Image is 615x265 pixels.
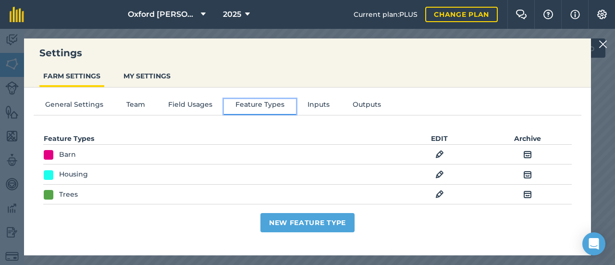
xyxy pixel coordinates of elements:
[435,169,444,180] img: svg+xml;base64,PHN2ZyB4bWxucz0iaHR0cDovL3d3dy53My5vcmcvMjAwMC9zdmciIHdpZHRoPSIxOCIgaGVpZ2h0PSIyNC...
[425,7,498,22] a: Change plan
[596,10,608,19] img: A cog icon
[34,99,115,114] button: General Settings
[120,67,174,85] button: MY SETTINGS
[599,38,607,50] img: svg+xml;base64,PHN2ZyB4bWxucz0iaHR0cDovL3d3dy53My5vcmcvMjAwMC9zdmciIHdpZHRoPSIyMiIgaGVpZ2h0PSIzMC...
[523,169,532,180] img: svg+xml;base64,PHN2ZyB4bWxucz0iaHR0cDovL3d3dy53My5vcmcvMjAwMC9zdmciIHdpZHRoPSIxOCIgaGVpZ2h0PSIyNC...
[223,9,241,20] span: 2025
[484,133,572,145] th: Archive
[582,232,605,255] div: Open Intercom Messenger
[43,204,395,224] td: Water
[341,99,393,114] button: Outputs
[523,189,532,200] img: svg+xml;base64,PHN2ZyB4bWxucz0iaHR0cDovL3d3dy53My5vcmcvMjAwMC9zdmciIHdpZHRoPSIxOCIgaGVpZ2h0PSIyNC...
[570,9,580,20] img: svg+xml;base64,PHN2ZyB4bWxucz0iaHR0cDovL3d3dy53My5vcmcvMjAwMC9zdmciIHdpZHRoPSIxNyIgaGVpZ2h0PSIxNy...
[115,99,157,114] button: Team
[296,99,341,114] button: Inputs
[128,9,197,20] span: Oxford [PERSON_NAME] Farm
[435,149,444,160] img: svg+xml;base64,PHN2ZyB4bWxucz0iaHR0cDovL3d3dy53My5vcmcvMjAwMC9zdmciIHdpZHRoPSIxOCIgaGVpZ2h0PSIyNC...
[10,7,24,22] img: fieldmargin Logo
[43,164,395,184] td: Housing
[354,9,418,20] span: Current plan : PLUS
[435,189,444,200] img: svg+xml;base64,PHN2ZyB4bWxucz0iaHR0cDovL3d3dy53My5vcmcvMjAwMC9zdmciIHdpZHRoPSIxOCIgaGVpZ2h0PSIyNC...
[260,213,355,232] button: New Feature Type
[24,46,591,60] h3: Settings
[43,133,395,145] th: Feature Types
[43,145,395,164] td: Barn
[542,10,554,19] img: A question mark icon
[157,99,224,114] button: Field Usages
[39,67,104,85] button: FARM SETTINGS
[516,10,527,19] img: Two speech bubbles overlapping with the left bubble in the forefront
[224,99,296,114] button: Feature Types
[43,184,395,204] td: Trees
[395,133,483,145] th: EDIT
[523,149,532,160] img: svg+xml;base64,PHN2ZyB4bWxucz0iaHR0cDovL3d3dy53My5vcmcvMjAwMC9zdmciIHdpZHRoPSIxOCIgaGVpZ2h0PSIyNC...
